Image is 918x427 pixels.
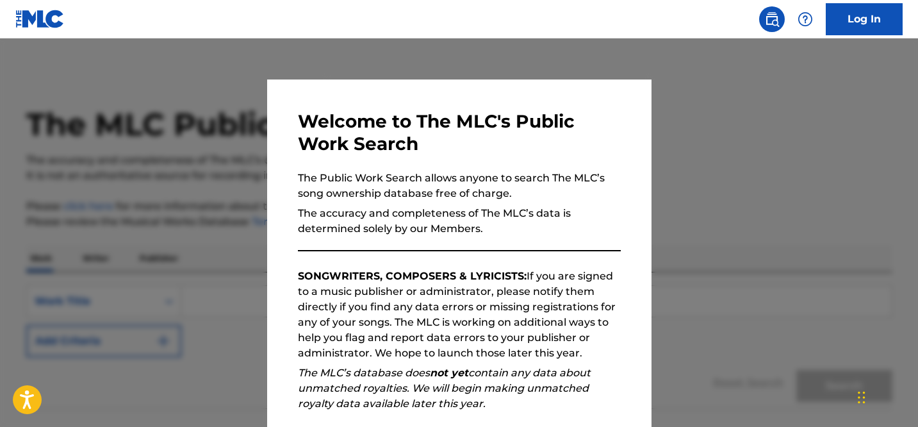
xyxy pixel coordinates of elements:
[759,6,785,32] a: Public Search
[854,365,918,427] iframe: Chat Widget
[298,367,591,410] em: The MLC’s database does contain any data about unmatched royalties. We will begin making unmatche...
[15,10,65,28] img: MLC Logo
[764,12,780,27] img: search
[792,6,818,32] div: Help
[298,206,621,237] p: The accuracy and completeness of The MLC’s data is determined solely by our Members.
[298,110,621,155] h3: Welcome to The MLC's Public Work Search
[798,12,813,27] img: help
[858,378,865,417] div: Drag
[430,367,468,379] strong: not yet
[826,3,903,35] a: Log In
[298,270,527,282] strong: SONGWRITERS, COMPOSERS & LYRICISTS:
[298,171,621,201] p: The Public Work Search allows anyone to search The MLC’s song ownership database free of charge.
[298,269,621,361] p: If you are signed to a music publisher or administrator, please notify them directly if you find ...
